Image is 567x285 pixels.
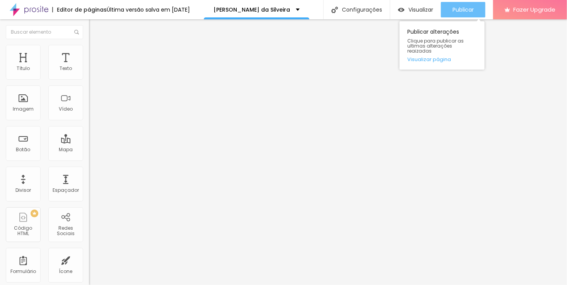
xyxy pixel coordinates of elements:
[13,106,34,112] div: Imagem
[107,7,190,12] div: Última versão salva em [DATE]
[390,2,441,17] button: Visualizar
[213,7,290,12] p: [PERSON_NAME] da Silveira
[15,188,31,193] div: Divisor
[59,269,73,274] div: Ícone
[10,269,36,274] div: Formulário
[17,66,30,71] div: Título
[59,106,73,112] div: Vídeo
[441,2,485,17] button: Publicar
[398,7,405,13] img: view-1.svg
[16,147,31,152] div: Botão
[331,7,338,13] img: Icone
[59,147,73,152] div: Mapa
[513,6,555,13] span: Fazer Upgrade
[52,7,107,12] div: Editor de páginas
[407,38,477,54] span: Clique para publicar as ultimas alterações reaizadas
[8,225,38,237] div: Código HTML
[407,57,477,62] a: Visualizar página
[50,225,81,237] div: Redes Sociais
[6,25,83,39] input: Buscar elemento
[74,30,79,34] img: Icone
[400,21,485,70] div: Publicar alterações
[53,188,79,193] div: Espaçador
[60,66,72,71] div: Texto
[408,7,433,13] span: Visualizar
[453,7,474,13] span: Publicar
